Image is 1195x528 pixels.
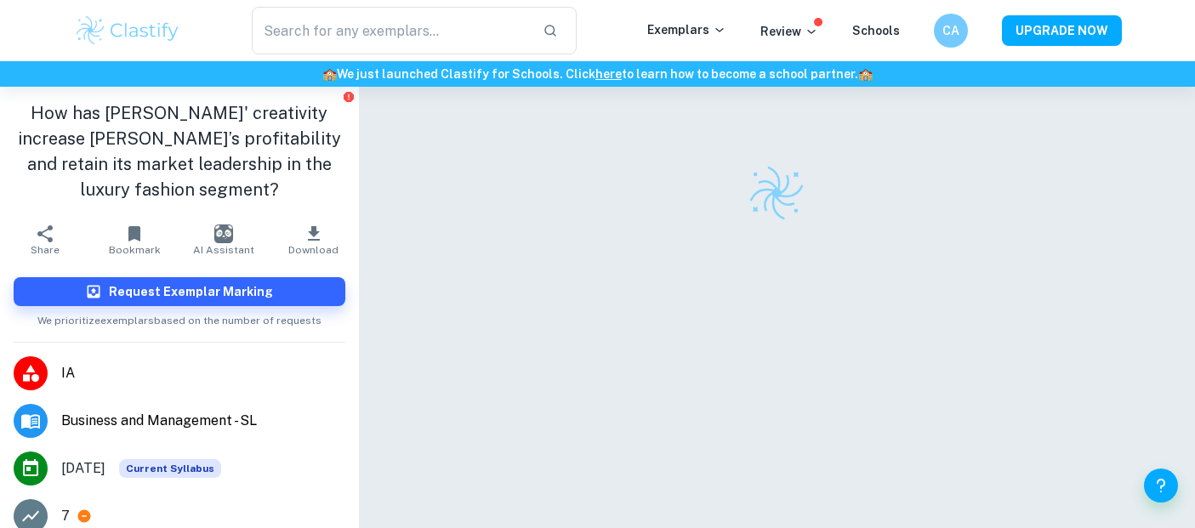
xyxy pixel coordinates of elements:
span: Download [288,244,339,256]
span: Current Syllabus [119,459,221,478]
input: Search for any exemplars... [252,7,530,54]
h1: How has [PERSON_NAME]' creativity increase [PERSON_NAME]’s profitability and retain its market le... [14,100,345,202]
button: CA [934,14,968,48]
span: We prioritize exemplars based on the number of requests [37,306,322,328]
p: Exemplars [647,20,726,39]
div: This exemplar is based on the current syllabus. Feel free to refer to it for inspiration/ideas wh... [119,459,221,478]
button: Bookmark [89,216,179,264]
span: Bookmark [109,244,161,256]
p: 7 [61,506,70,526]
button: Help and Feedback [1144,468,1178,502]
button: Download [269,216,358,264]
button: UPGRADE NOW [1002,15,1122,46]
span: 🏫 [858,67,873,81]
span: [DATE] [61,458,105,479]
h6: CA [941,21,960,40]
img: Clastify logo [747,163,806,223]
p: Review [760,22,818,41]
span: 🏫 [322,67,337,81]
span: AI Assistant [193,244,254,256]
a: here [595,67,622,81]
button: AI Assistant [179,216,269,264]
h6: Request Exemplar Marking [109,282,273,301]
h6: We just launched Clastify for Schools. Click to learn how to become a school partner. [3,65,1192,83]
button: Report issue [343,90,356,103]
span: Share [31,244,60,256]
span: Business and Management - SL [61,411,345,431]
img: Clastify logo [74,14,182,48]
img: AI Assistant [214,224,233,243]
span: IA [61,363,345,383]
a: Schools [852,24,900,37]
button: Request Exemplar Marking [14,277,345,306]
